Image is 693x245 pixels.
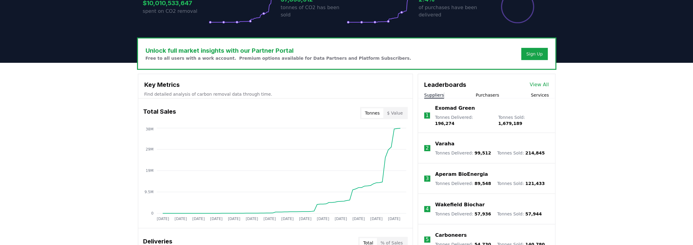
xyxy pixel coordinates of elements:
[263,217,276,221] tspan: [DATE]
[435,180,491,186] p: Tonnes Delivered :
[146,169,153,173] tspan: 19M
[228,217,240,221] tspan: [DATE]
[525,181,545,186] span: 121,433
[435,150,491,156] p: Tonnes Delivered :
[497,150,545,156] p: Tonnes Sold :
[426,236,429,243] p: 5
[246,217,258,221] tspan: [DATE]
[435,121,454,126] span: 196,274
[192,217,205,221] tspan: [DATE]
[497,180,545,186] p: Tonnes Sold :
[144,190,153,194] tspan: 9.5M
[299,217,312,221] tspan: [DATE]
[435,201,485,208] a: Wakefield Biochar
[525,211,542,216] span: 57,944
[146,55,411,61] p: Free to all users with a work account. Premium options available for Data Partners and Platform S...
[426,144,429,152] p: 2
[144,80,406,89] h3: Key Metrics
[475,151,491,155] span: 99,512
[525,151,545,155] span: 214,845
[281,217,294,221] tspan: [DATE]
[370,217,383,221] tspan: [DATE]
[530,81,549,88] a: View All
[531,92,549,98] button: Services
[521,48,547,60] button: Sign Up
[146,147,153,151] tspan: 29M
[157,217,169,221] tspan: [DATE]
[151,211,153,215] tspan: 0
[174,217,187,221] tspan: [DATE]
[419,4,485,19] p: of purchases have been delivered
[475,211,491,216] span: 57,936
[426,205,429,213] p: 4
[144,91,406,97] p: Find detailed analysis of carbon removal data through time.
[475,181,491,186] span: 89,548
[498,121,522,126] span: 1,679,189
[435,105,475,112] a: Exomad Green
[435,114,492,126] p: Tonnes Delivered :
[317,217,329,221] tspan: [DATE]
[143,8,209,15] p: spent on CO2 removal
[497,211,542,217] p: Tonnes Sold :
[143,107,176,119] h3: Total Sales
[281,4,347,19] p: tonnes of CO2 has been sold
[435,140,454,147] a: Varaha
[424,92,444,98] button: Suppliers
[383,108,406,118] button: $ Value
[435,171,488,178] a: Aperam BioEnergia
[425,112,428,119] p: 1
[146,46,411,55] h3: Unlock full market insights with our Partner Portal
[435,211,491,217] p: Tonnes Delivered :
[498,114,549,126] p: Tonnes Sold :
[426,175,429,182] p: 3
[424,80,466,89] h3: Leaderboards
[361,108,383,118] button: Tonnes
[388,217,400,221] tspan: [DATE]
[476,92,499,98] button: Purchasers
[334,217,347,221] tspan: [DATE]
[352,217,365,221] tspan: [DATE]
[210,217,222,221] tspan: [DATE]
[526,51,543,57] a: Sign Up
[435,232,467,239] a: Carboneers
[146,127,153,131] tspan: 38M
